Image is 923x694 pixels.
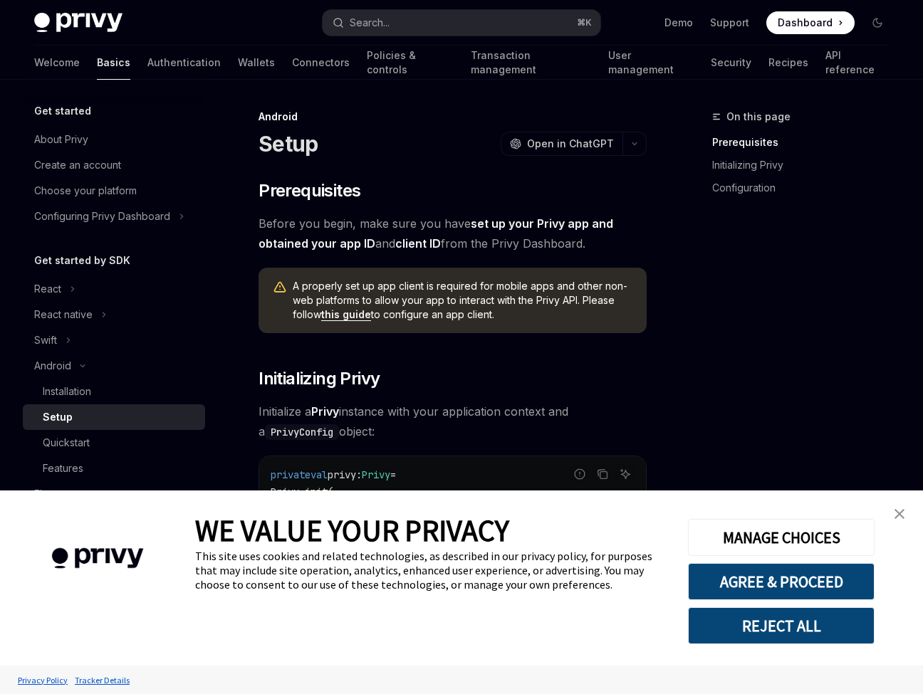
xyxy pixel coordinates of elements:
span: init [305,485,328,498]
div: About Privy [34,131,88,148]
div: Search... [350,14,390,31]
a: Quickstart [23,430,205,456]
button: Toggle Swift section [23,327,205,353]
img: close banner [895,509,904,519]
button: Toggle Configuring Privy Dashboard section [23,204,205,229]
img: dark logo [34,13,122,33]
a: Wallets [238,46,275,80]
a: Features [23,456,205,481]
a: client ID [395,236,441,251]
div: Installation [43,383,91,400]
div: Quickstart [43,434,90,451]
button: Toggle React native section [23,302,205,327]
button: Toggle Flutter section [23,481,205,507]
a: Prerequisites [712,131,900,154]
code: PrivyConfig [265,424,339,440]
button: Ask AI [616,465,635,483]
a: this guide [321,308,371,321]
img: company logo [21,527,174,589]
a: Policies & controls [367,46,454,80]
a: Tracker Details [71,668,133,693]
a: Basics [97,46,130,80]
span: Before you begin, make sure you have and from the Privy Dashboard. [259,214,647,253]
div: Create an account [34,157,121,174]
span: A properly set up app client is required for mobile apps and other non-web platforms to allow you... [293,279,632,322]
a: Transaction management [471,46,591,80]
span: Initialize a instance with your application context and a object: [259,401,647,441]
span: On this page [726,108,791,125]
span: Prerequisites [259,179,360,202]
span: Open in ChatGPT [527,137,614,151]
a: Choose your platform [23,178,205,204]
span: Privy. [271,485,305,498]
a: Recipes [768,46,808,80]
span: Privy [362,468,390,481]
a: Initializing Privy [712,154,900,177]
a: Welcome [34,46,80,80]
div: This site uses cookies and related technologies, as described in our privacy policy, for purposes... [195,549,667,592]
h5: Get started [34,102,91,120]
strong: Privy [311,404,339,419]
div: Configuring Privy Dashboard [34,208,170,225]
span: private [271,468,311,481]
div: Swift [34,332,57,349]
span: Dashboard [778,16,833,30]
div: Android [259,110,647,124]
div: Features [43,460,83,477]
a: Privacy Policy [14,668,71,693]
div: Setup [43,409,73,426]
div: Choose your platform [34,182,137,199]
a: User management [608,46,694,80]
a: Create an account [23,152,205,178]
div: Android [34,357,71,374]
svg: Warning [273,280,287,295]
span: ⌘ K [577,17,592,28]
div: React [34,280,61,298]
button: Open search [323,10,600,36]
button: Copy the contents from the code block [593,465,612,483]
button: Open in ChatGPT [501,132,622,156]
span: Initializing Privy [259,367,380,390]
h5: Get started by SDK [34,252,130,269]
a: Dashboard [766,11,855,34]
a: Installation [23,379,205,404]
button: Toggle Android section [23,353,205,379]
button: AGREE & PROCEED [688,563,875,600]
button: Toggle React section [23,276,205,302]
a: Security [711,46,751,80]
span: = [390,468,396,481]
a: About Privy [23,127,205,152]
div: React native [34,306,93,323]
span: privy: [328,468,362,481]
span: ( [328,485,333,498]
button: Toggle dark mode [866,11,889,34]
a: Authentication [147,46,221,80]
div: Flutter [34,485,63,503]
a: Configuration [712,177,900,199]
a: Demo [664,16,693,30]
h1: Setup [259,131,318,157]
a: Setup [23,404,205,430]
button: Report incorrect code [570,465,589,483]
span: val [311,468,328,481]
button: MANAGE CHOICES [688,519,875,556]
a: API reference [825,46,889,80]
a: close banner [885,500,914,528]
button: REJECT ALL [688,607,875,644]
a: Connectors [292,46,350,80]
a: Support [710,16,749,30]
span: WE VALUE YOUR PRIVACY [195,512,509,549]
